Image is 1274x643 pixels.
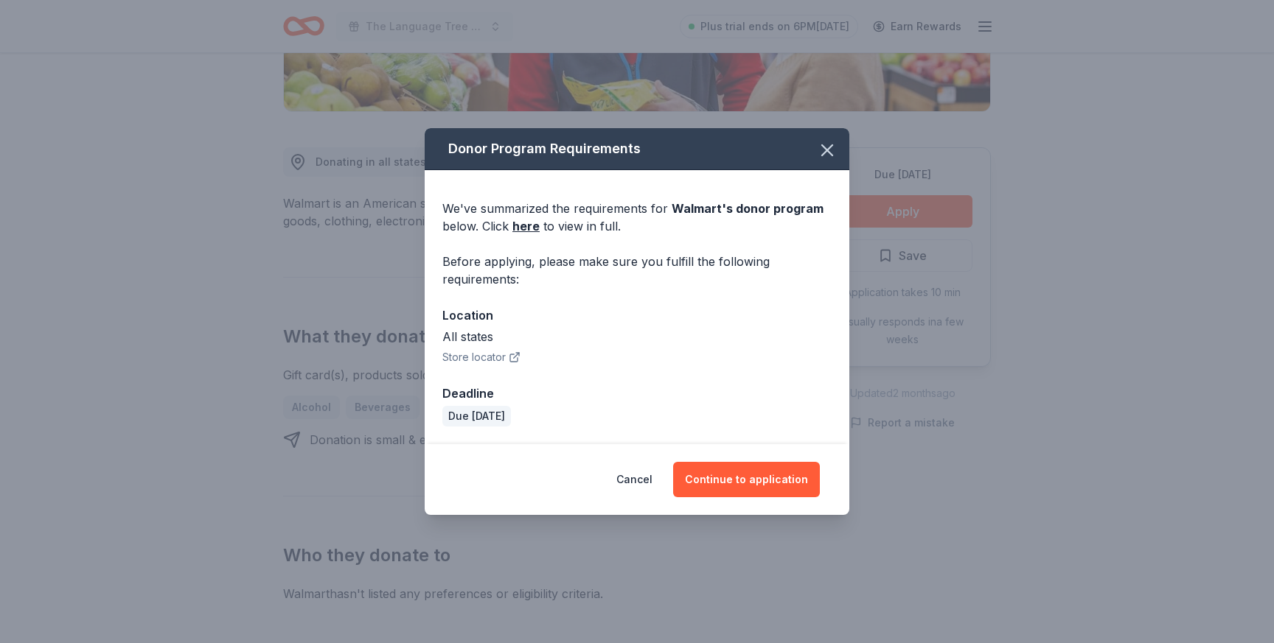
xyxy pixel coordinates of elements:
[442,406,511,426] div: Due [DATE]
[442,348,521,366] button: Store locator
[442,200,832,235] div: We've summarized the requirements for below. Click to view in full.
[442,306,832,325] div: Location
[673,462,820,497] button: Continue to application
[616,462,652,497] button: Cancel
[442,328,832,345] div: All states
[442,384,832,403] div: Deadline
[512,217,540,235] a: here
[672,201,824,216] span: Walmart 's donor program
[425,128,849,170] div: Donor Program Requirements
[442,253,832,288] div: Before applying, please make sure you fulfill the following requirements:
